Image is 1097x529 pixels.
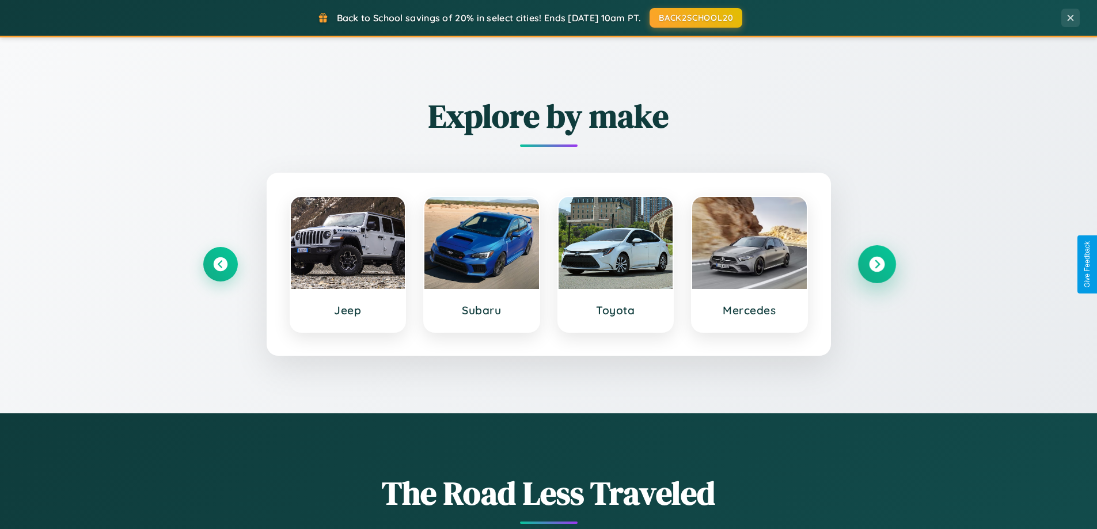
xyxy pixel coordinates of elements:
[302,303,394,317] h3: Jeep
[570,303,662,317] h3: Toyota
[436,303,527,317] h3: Subaru
[337,12,641,24] span: Back to School savings of 20% in select cities! Ends [DATE] 10am PT.
[650,8,742,28] button: BACK2SCHOOL20
[1083,241,1091,288] div: Give Feedback
[203,471,894,515] h1: The Road Less Traveled
[203,94,894,138] h2: Explore by make
[704,303,795,317] h3: Mercedes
